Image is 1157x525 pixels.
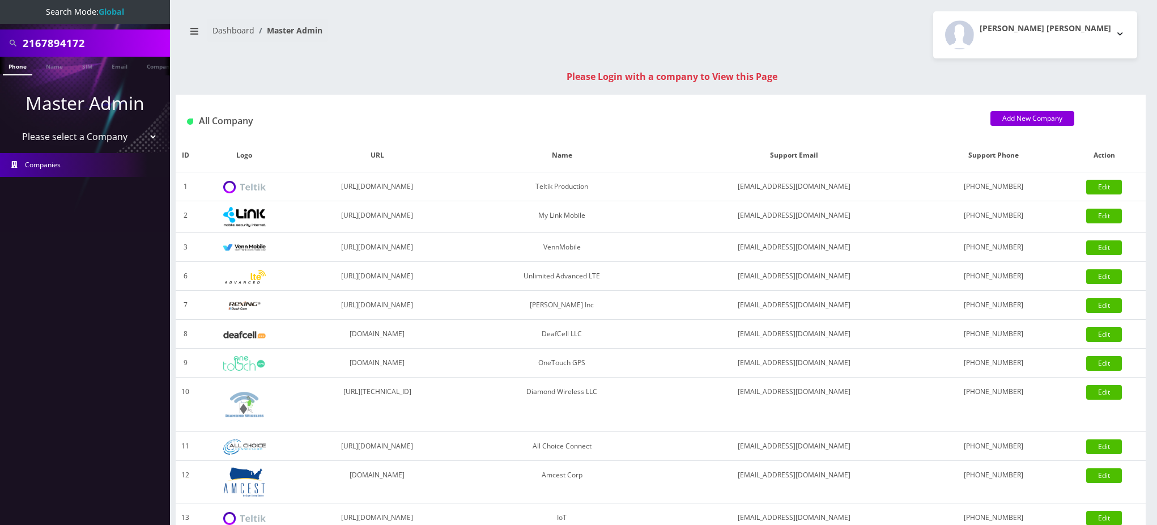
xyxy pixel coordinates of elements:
td: 10 [176,378,195,432]
td: [EMAIL_ADDRESS][DOMAIN_NAME] [663,172,925,201]
input: Search All Companies [23,32,167,54]
li: Master Admin [254,24,322,36]
a: Edit [1086,468,1122,483]
th: Name [461,139,663,172]
a: Phone [3,57,32,75]
img: Amcest Corp [223,467,266,497]
td: My Link Mobile [461,201,663,233]
a: Edit [1086,356,1122,371]
td: [DOMAIN_NAME] [293,349,461,378]
button: [PERSON_NAME] [PERSON_NAME] [933,11,1137,58]
img: All Choice Connect [223,439,266,455]
img: Teltik Production [223,181,266,194]
a: Edit [1086,240,1122,255]
span: Companies [25,160,61,170]
img: IoT [223,512,266,525]
td: [EMAIL_ADDRESS][DOMAIN_NAME] [663,262,925,291]
td: Diamond Wireless LLC [461,378,663,432]
a: Edit [1086,298,1122,313]
th: URL [293,139,461,172]
td: [PHONE_NUMBER] [925,291,1063,320]
h1: All Company [187,116,973,126]
strong: Global [99,6,124,17]
td: [URL][DOMAIN_NAME] [293,201,461,233]
td: DeafCell LLC [461,320,663,349]
nav: breadcrumb [184,19,652,51]
td: [EMAIL_ADDRESS][DOMAIN_NAME] [663,201,925,233]
td: [EMAIL_ADDRESS][DOMAIN_NAME] [663,378,925,432]
a: Company [141,57,179,74]
th: ID [176,139,195,172]
td: [PERSON_NAME] Inc [461,291,663,320]
img: OneTouch GPS [223,356,266,371]
th: Support Email [663,139,925,172]
td: 6 [176,262,195,291]
td: [EMAIL_ADDRESS][DOMAIN_NAME] [663,349,925,378]
td: 12 [176,461,195,503]
td: [PHONE_NUMBER] [925,461,1063,503]
td: 7 [176,291,195,320]
td: 1 [176,172,195,201]
td: [EMAIL_ADDRESS][DOMAIN_NAME] [663,233,925,262]
td: [PHONE_NUMBER] [925,262,1063,291]
td: 3 [176,233,195,262]
td: [PHONE_NUMBER] [925,172,1063,201]
img: VennMobile [223,244,266,252]
a: Edit [1086,209,1122,223]
a: SIM [76,57,98,74]
td: [URL][DOMAIN_NAME] [293,262,461,291]
img: DeafCell LLC [223,331,266,338]
td: Amcest Corp [461,461,663,503]
td: [EMAIL_ADDRESS][DOMAIN_NAME] [663,320,925,349]
td: OneTouch GPS [461,349,663,378]
td: 8 [176,320,195,349]
img: Diamond Wireless LLC [223,383,266,426]
a: Add New Company [990,111,1074,126]
div: Please Login with a company to View this Page [187,70,1157,83]
h2: [PERSON_NAME] [PERSON_NAME] [980,24,1111,33]
td: 9 [176,349,195,378]
span: Search Mode: [46,6,124,17]
td: [PHONE_NUMBER] [925,432,1063,461]
th: Logo [195,139,293,172]
td: Unlimited Advanced LTE [461,262,663,291]
td: [PHONE_NUMBER] [925,320,1063,349]
td: [PHONE_NUMBER] [925,349,1063,378]
td: VennMobile [461,233,663,262]
th: Action [1063,139,1146,172]
td: [URL][DOMAIN_NAME] [293,432,461,461]
a: Name [40,57,69,74]
td: [URL][DOMAIN_NAME] [293,291,461,320]
td: 2 [176,201,195,233]
a: Edit [1086,269,1122,284]
th: Support Phone [925,139,1063,172]
td: Teltik Production [461,172,663,201]
a: Dashboard [212,25,254,36]
img: All Company [187,118,193,125]
img: My Link Mobile [223,207,266,227]
td: [URL][DOMAIN_NAME] [293,233,461,262]
a: Email [106,57,133,74]
a: Edit [1086,327,1122,342]
td: [URL][TECHNICAL_ID] [293,378,461,432]
td: [PHONE_NUMBER] [925,201,1063,233]
td: [DOMAIN_NAME] [293,461,461,503]
td: All Choice Connect [461,432,663,461]
a: Edit [1086,439,1122,454]
td: [EMAIL_ADDRESS][DOMAIN_NAME] [663,432,925,461]
a: Edit [1086,180,1122,194]
td: [PHONE_NUMBER] [925,378,1063,432]
td: [EMAIL_ADDRESS][DOMAIN_NAME] [663,291,925,320]
td: [PHONE_NUMBER] [925,233,1063,262]
a: Edit [1086,385,1122,400]
img: Rexing Inc [223,300,266,311]
img: Unlimited Advanced LTE [223,270,266,284]
td: 11 [176,432,195,461]
td: [URL][DOMAIN_NAME] [293,172,461,201]
td: [DOMAIN_NAME] [293,320,461,349]
td: [EMAIL_ADDRESS][DOMAIN_NAME] [663,461,925,503]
